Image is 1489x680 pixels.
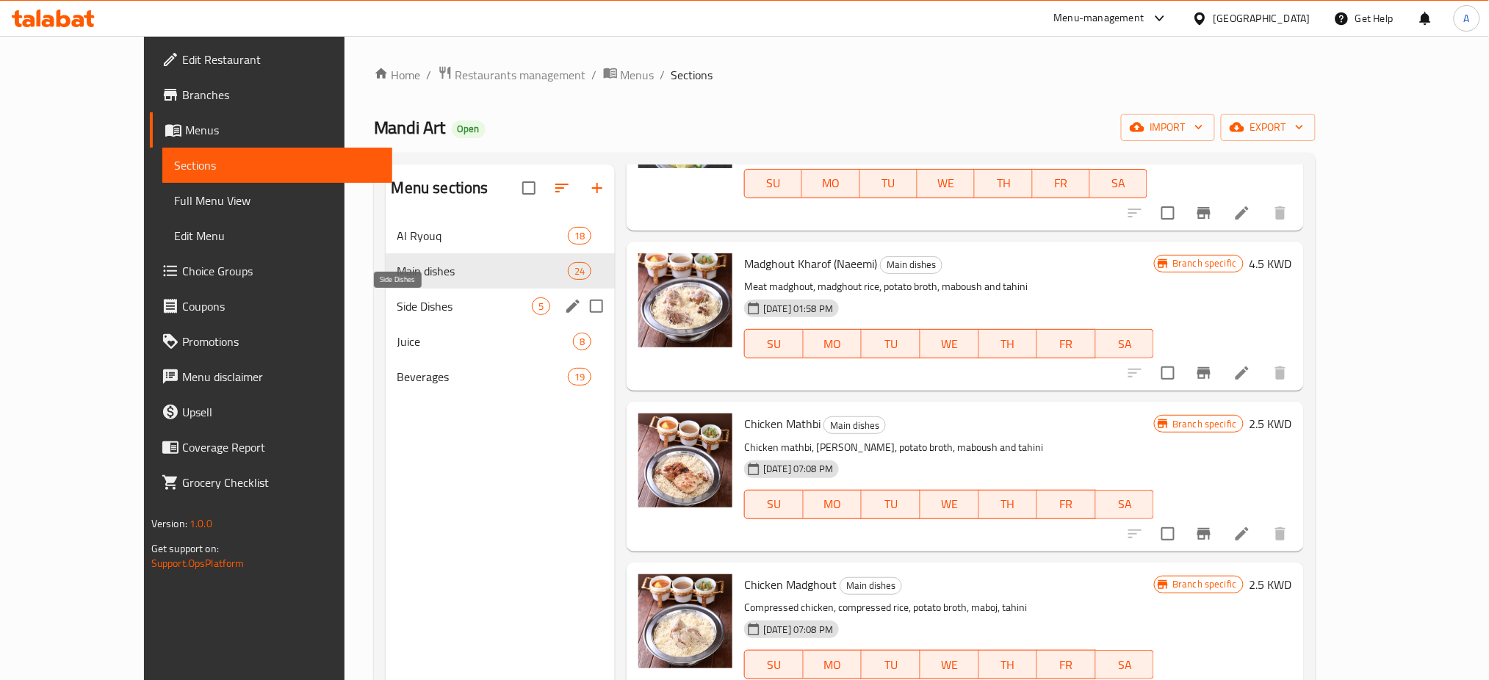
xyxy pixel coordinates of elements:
[397,368,568,386] span: Beverages
[862,650,920,679] button: TU
[162,218,393,253] a: Edit Menu
[744,278,1154,296] p: Meat madghout, madghout rice, potato broth, maboush and tahini
[603,65,655,84] a: Menus
[1263,195,1298,231] button: delete
[397,333,573,350] span: Juice
[1250,253,1292,274] h6: 4.5 KWD
[374,65,1316,84] nav: breadcrumb
[1263,355,1298,391] button: delete
[162,183,393,218] a: Full Menu View
[671,66,713,84] span: Sections
[1233,364,1251,382] a: Edit menu item
[881,256,942,273] span: Main dishes
[860,169,917,198] button: TU
[397,262,568,280] div: Main dishes
[866,173,912,194] span: TU
[1153,358,1183,388] span: Select to update
[868,493,915,515] span: TU
[1186,195,1222,231] button: Branch-specific-item
[162,148,393,183] a: Sections
[751,333,798,355] span: SU
[513,173,544,203] span: Select all sections
[808,173,854,194] span: MO
[1167,577,1242,591] span: Branch specific
[174,227,381,245] span: Edit Menu
[926,654,973,676] span: WE
[182,333,381,350] span: Promotions
[975,169,1032,198] button: TH
[150,430,393,465] a: Coverage Report
[568,227,591,245] div: items
[397,297,532,315] span: Side Dishes
[1043,493,1090,515] span: FR
[810,654,857,676] span: MO
[374,111,446,144] span: Mandi Art
[638,253,732,347] img: Madghout Kharof (Naeemi)
[1153,198,1183,228] span: Select to update
[1054,10,1144,27] div: Menu-management
[1102,493,1149,515] span: SA
[985,654,1032,676] span: TH
[150,77,393,112] a: Branches
[751,173,796,194] span: SU
[638,413,732,507] img: Chicken Mathbi
[569,229,591,243] span: 18
[744,490,804,519] button: SU
[804,329,862,358] button: MO
[802,169,859,198] button: MO
[386,218,616,253] div: Al Ryouq18
[744,598,1154,617] p: Compressed chicken, compressed rice, potato broth, maboj, tahini
[190,514,213,533] span: 1.0.0
[182,474,381,491] span: Grocery Checklist
[151,514,187,533] span: Version:
[926,493,973,515] span: WE
[621,66,655,84] span: Menus
[862,490,920,519] button: TU
[569,370,591,384] span: 19
[1133,118,1203,137] span: import
[868,654,915,676] span: TU
[810,493,857,515] span: MO
[1214,10,1310,26] div: [GEOGRAPHIC_DATA]
[392,177,488,199] h2: Menu sections
[926,333,973,355] span: WE
[1263,516,1298,551] button: delete
[920,490,979,519] button: WE
[1102,654,1149,676] span: SA
[150,324,393,359] a: Promotions
[751,493,798,515] span: SU
[757,462,839,476] span: [DATE] 07:08 PM
[182,438,381,456] span: Coverage Report
[868,333,915,355] span: TU
[1043,333,1090,355] span: FR
[182,403,381,421] span: Upsell
[981,173,1026,194] span: TH
[1250,413,1292,434] h6: 2.5 KWD
[182,51,381,68] span: Edit Restaurant
[804,650,862,679] button: MO
[920,650,979,679] button: WE
[1186,355,1222,391] button: Branch-specific-item
[150,289,393,324] a: Coupons
[1096,650,1155,679] button: SA
[638,574,732,668] img: Chicken Madghout
[182,86,381,104] span: Branches
[386,289,616,324] div: Side Dishes5edit
[660,66,666,84] li: /
[985,493,1032,515] span: TH
[533,300,549,314] span: 5
[386,359,616,394] div: Beverages19
[452,123,486,135] span: Open
[744,253,877,275] span: Madghout Kharof (Naeemi)
[1233,118,1304,137] span: export
[923,173,969,194] span: WE
[920,329,979,358] button: WE
[862,329,920,358] button: TU
[1186,516,1222,551] button: Branch-specific-item
[386,253,616,289] div: Main dishes24
[1090,169,1147,198] button: SA
[580,170,615,206] button: Add section
[804,490,862,519] button: MO
[1121,114,1215,141] button: import
[1221,114,1316,141] button: export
